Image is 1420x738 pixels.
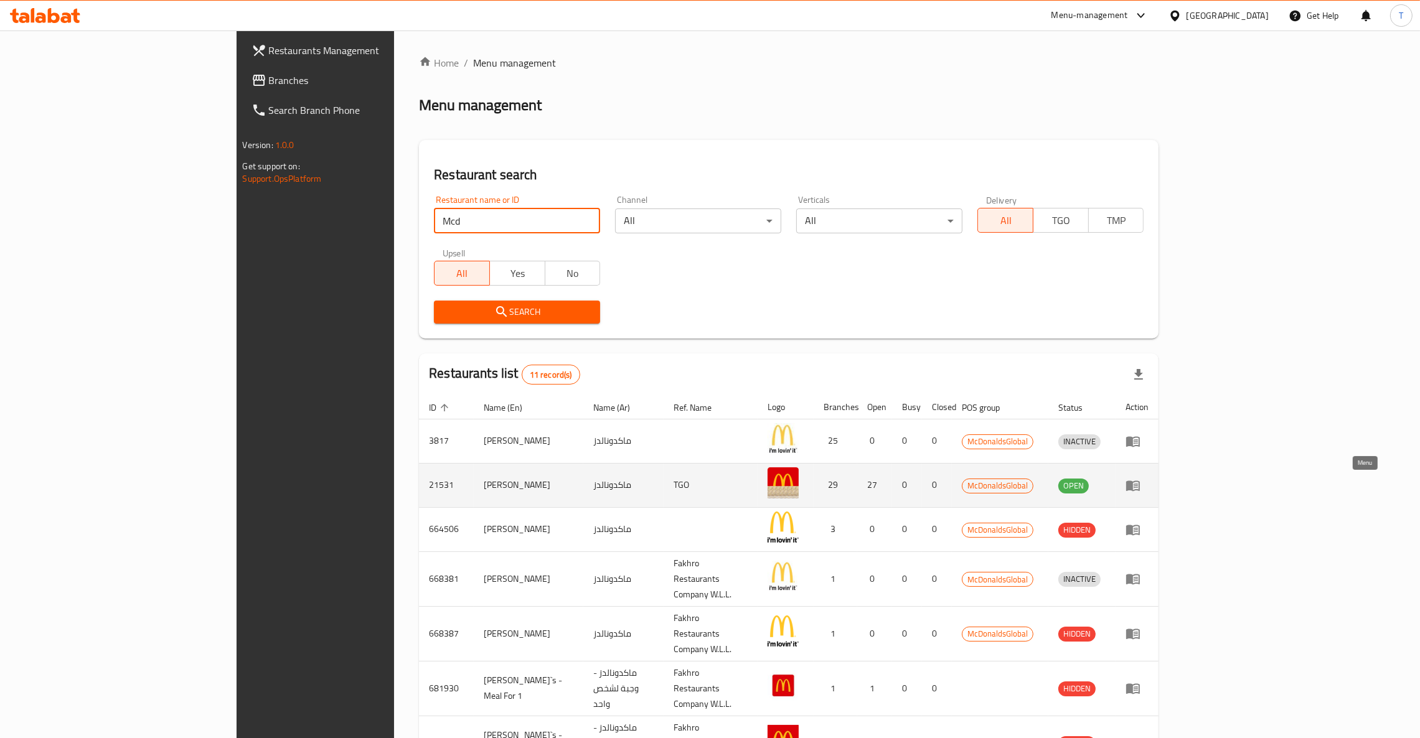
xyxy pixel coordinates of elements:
span: TGO [1038,212,1084,230]
div: Menu [1126,434,1149,449]
button: No [545,261,601,286]
td: 3 [814,507,857,551]
span: McDonaldsGlobal [962,434,1033,449]
span: Get support on: [243,158,300,174]
td: 0 [922,463,952,507]
td: 0 [857,507,892,551]
img: McDonald's [768,467,799,498]
td: 0 [857,551,892,606]
img: McDonald`s - Meal For 1 [768,670,799,701]
div: HIDDEN [1058,523,1096,538]
h2: Menu management [419,95,542,115]
td: 1 [814,661,857,716]
span: INACTIVE [1058,434,1101,449]
button: All [977,208,1033,233]
td: 0 [922,606,952,661]
span: McDonaldsGlobal [962,479,1033,493]
h2: Restaurants list [429,364,580,385]
span: Restaurants Management [269,43,464,58]
input: Search for restaurant name or ID.. [434,208,600,233]
td: [PERSON_NAME] [474,419,583,463]
td: Fakhro Restaurants Company W.L.L. [664,551,758,606]
div: All [615,208,781,233]
img: Mcdonald's [768,615,799,647]
span: McDonaldsGlobal [962,627,1033,641]
td: 0 [892,551,922,606]
td: 0 [892,606,922,661]
span: Search [444,304,590,320]
span: HIDDEN [1058,523,1096,537]
th: Closed [922,395,952,419]
div: INACTIVE [1058,572,1101,587]
div: Menu [1126,681,1149,696]
span: 1.0.0 [275,137,294,153]
td: Fakhro Restaurants Company W.L.L. [664,606,758,661]
span: 11 record(s) [522,369,580,381]
h2: Restaurant search [434,166,1144,184]
td: TGO [664,463,758,507]
td: 0 [892,507,922,551]
div: Menu [1126,626,1149,641]
td: 27 [857,463,892,507]
label: Upsell [443,248,466,257]
span: Search Branch Phone [269,103,464,118]
td: 29 [814,463,857,507]
span: INACTIVE [1058,572,1101,586]
span: Menu management [473,55,556,70]
td: ماكدونالدز [583,507,664,551]
td: [PERSON_NAME] [474,551,583,606]
a: Restaurants Management [242,35,474,65]
span: Name (Ar) [593,400,646,415]
td: [PERSON_NAME] [474,463,583,507]
div: Total records count [522,365,580,385]
span: Yes [495,264,540,283]
td: [PERSON_NAME] [474,507,583,551]
div: All [796,208,962,233]
th: Action [1116,395,1159,419]
td: 0 [922,419,952,463]
td: 1 [814,551,857,606]
span: TMP [1094,212,1139,230]
span: McDonaldsGlobal [962,523,1033,537]
th: Branches [814,395,857,419]
td: 0 [922,507,952,551]
div: [GEOGRAPHIC_DATA] [1187,9,1269,22]
span: Status [1058,400,1099,415]
td: [PERSON_NAME] [474,606,583,661]
span: T [1399,9,1403,22]
img: Mcdonald's [768,511,799,543]
a: Branches [242,65,474,95]
img: McDonald's [768,423,799,454]
span: No [550,264,596,283]
td: 0 [922,661,952,716]
span: McDonaldsGlobal [962,572,1033,587]
span: OPEN [1058,479,1089,493]
span: All [983,212,1028,230]
a: Support.OpsPlatform [243,170,322,187]
span: All [440,264,485,283]
nav: breadcrumb [419,55,1159,70]
div: Export file [1124,360,1154,390]
span: Name (En) [484,400,538,415]
span: HIDDEN [1058,627,1096,641]
span: Version: [243,137,273,153]
td: ماكدونالدز - وجبة لشخص واحد [583,661,664,716]
button: Yes [489,261,545,286]
button: Search [434,301,600,324]
td: Fakhro Restaurants Company W.L.L. [664,661,758,716]
span: Ref. Name [674,400,728,415]
td: 25 [814,419,857,463]
img: McDonald's [768,561,799,592]
td: ماكدونالدز [583,551,664,606]
div: Menu [1126,522,1149,537]
button: TMP [1088,208,1144,233]
span: Branches [269,73,464,88]
td: 0 [857,606,892,661]
span: POS group [962,400,1016,415]
td: ماكدونالدز [583,419,664,463]
th: Logo [758,395,814,419]
div: Menu-management [1051,8,1128,23]
td: 0 [892,661,922,716]
button: TGO [1033,208,1089,233]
